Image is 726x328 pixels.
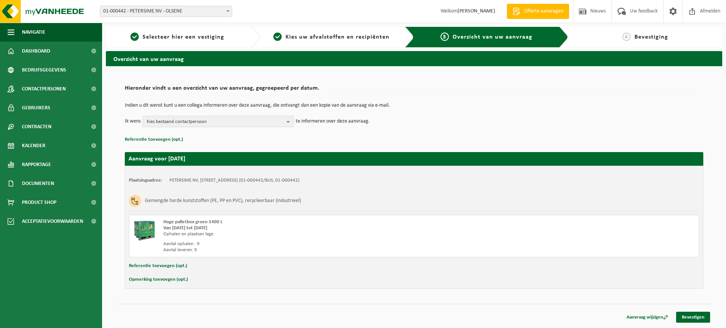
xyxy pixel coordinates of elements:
a: Aanvraag wijzigen [621,312,674,323]
button: Referentie toevoegen (opt.) [129,261,187,271]
button: Kies bestaand contactpersoon [143,116,294,127]
span: Dashboard [22,42,50,61]
span: 3 [441,33,449,41]
h2: Overzicht van uw aanvraag [106,51,722,66]
span: Overzicht van uw aanvraag [453,34,532,40]
p: Indien u dit wenst kunt u een collega informeren over deze aanvraag, die ontvangt dan een kopie v... [125,103,703,108]
span: Kies bestaand contactpersoon [147,116,284,127]
span: 1 [130,33,139,41]
span: Navigatie [22,23,45,42]
a: 1Selecteer hier een vestiging [110,33,245,42]
span: Kies uw afvalstoffen en recipiënten [285,34,389,40]
p: Ik wens [125,116,141,127]
div: Ophalen en plaatsen lege [163,231,444,237]
button: Referentie toevoegen (opt.) [125,135,183,145]
button: Opmerking toevoegen (opt.) [129,275,188,284]
a: Offerte aanvragen [507,4,569,19]
strong: Van [DATE] tot [DATE] [163,225,207,230]
span: Bedrijfsgegevens [22,61,66,79]
span: Product Shop [22,193,56,212]
span: Contactpersonen [22,79,66,98]
span: Bevestiging [634,34,668,40]
span: Offerte aanvragen [522,8,565,15]
a: 2Kies uw afvalstoffen en recipiënten [264,33,399,42]
p: te informeren over deze aanvraag. [296,116,370,127]
a: Bevestigen [676,312,710,323]
span: 01-000442 - PETERSIME NV - OLSENE [100,6,232,17]
span: Selecteer hier een vestiging [143,34,224,40]
span: 2 [273,33,282,41]
span: Contracten [22,117,51,136]
img: PB-HB-1400-HPE-GN-01.png [133,219,156,242]
strong: [PERSON_NAME] [458,8,495,14]
span: Acceptatievoorwaarden [22,212,83,231]
strong: Plaatsingsadres: [129,178,162,183]
div: Aantal leveren: 9 [163,247,444,253]
strong: Aanvraag voor [DATE] [129,156,185,162]
h3: Gemengde harde kunststoffen (PE, PP en PVC), recycleerbaar (industrieel) [145,195,301,207]
span: 4 [622,33,631,41]
span: Kalender [22,136,45,155]
span: Documenten [22,174,54,193]
div: Aantal ophalen : 9 [163,241,444,247]
span: Rapportage [22,155,51,174]
td: PETERSIME NV, [STREET_ADDRESS] (01-000442/BUS, 01-000442) [169,177,299,183]
h2: Hieronder vindt u een overzicht van uw aanvraag, gegroepeerd per datum. [125,85,703,95]
span: Gebruikers [22,98,50,117]
span: Hoge palletbox groen 1400 L [163,219,223,224]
